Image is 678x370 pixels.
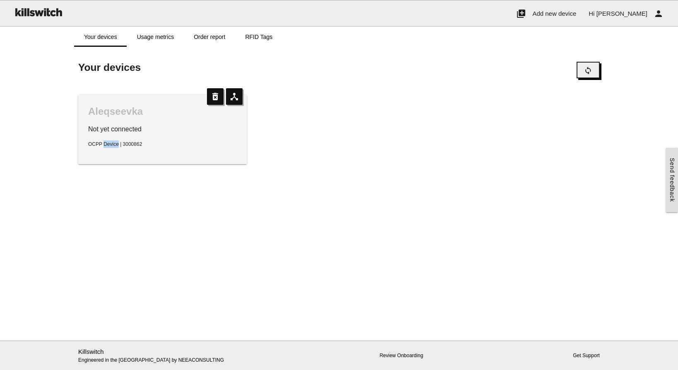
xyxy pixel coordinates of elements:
span: Add new device [532,10,576,17]
i: person [654,0,664,27]
a: RFID Tags [235,27,282,47]
a: Get Support [573,353,600,358]
a: Review Onboarding [380,353,423,358]
span: Your devices [78,62,141,73]
span: Hi [589,10,594,17]
p: Not yet connected [88,124,237,134]
i: add_to_photos [516,0,526,27]
i: device_hub [226,88,243,105]
a: Order report [184,27,235,47]
span: OCPP Device | 3000862 [88,141,142,147]
a: Your devices [74,27,127,47]
div: Aleqseevka [88,105,237,118]
a: Send feedback [666,148,678,212]
a: Killswitch [78,348,104,355]
img: ks-logo-black-160-b.png [12,0,64,24]
i: sync [584,63,592,78]
button: sync [577,62,600,78]
i: delete_forever [207,88,224,105]
p: Engineered in the [GEOGRAPHIC_DATA] by NEEACONSULTING [78,347,247,364]
span: [PERSON_NAME] [596,10,647,17]
a: Usage metrics [127,27,184,47]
